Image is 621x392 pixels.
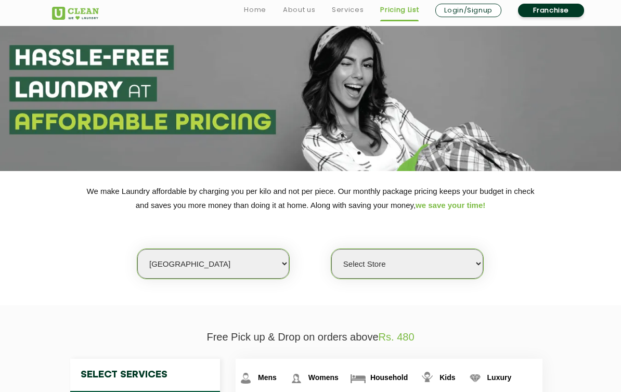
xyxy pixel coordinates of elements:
[487,373,512,382] span: Luxury
[52,184,569,212] p: We make Laundry affordable by charging you per kilo and not per piece. Our monthly package pricin...
[435,4,501,17] a: Login/Signup
[258,373,277,382] span: Mens
[349,369,367,387] img: Household
[332,4,364,16] a: Services
[439,373,455,382] span: Kids
[380,4,419,16] a: Pricing List
[52,331,569,343] p: Free Pick up & Drop on orders above
[287,369,305,387] img: Womens
[466,369,484,387] img: Luxury
[308,373,339,382] span: Womens
[52,7,99,20] img: UClean Laundry and Dry Cleaning
[70,359,220,391] h4: Select Services
[370,373,408,382] span: Household
[244,4,266,16] a: Home
[416,201,485,210] span: we save your time!
[379,331,415,343] span: Rs. 480
[518,4,584,17] a: Franchise
[418,369,436,387] img: Kids
[237,369,255,387] img: Mens
[283,4,315,16] a: About us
